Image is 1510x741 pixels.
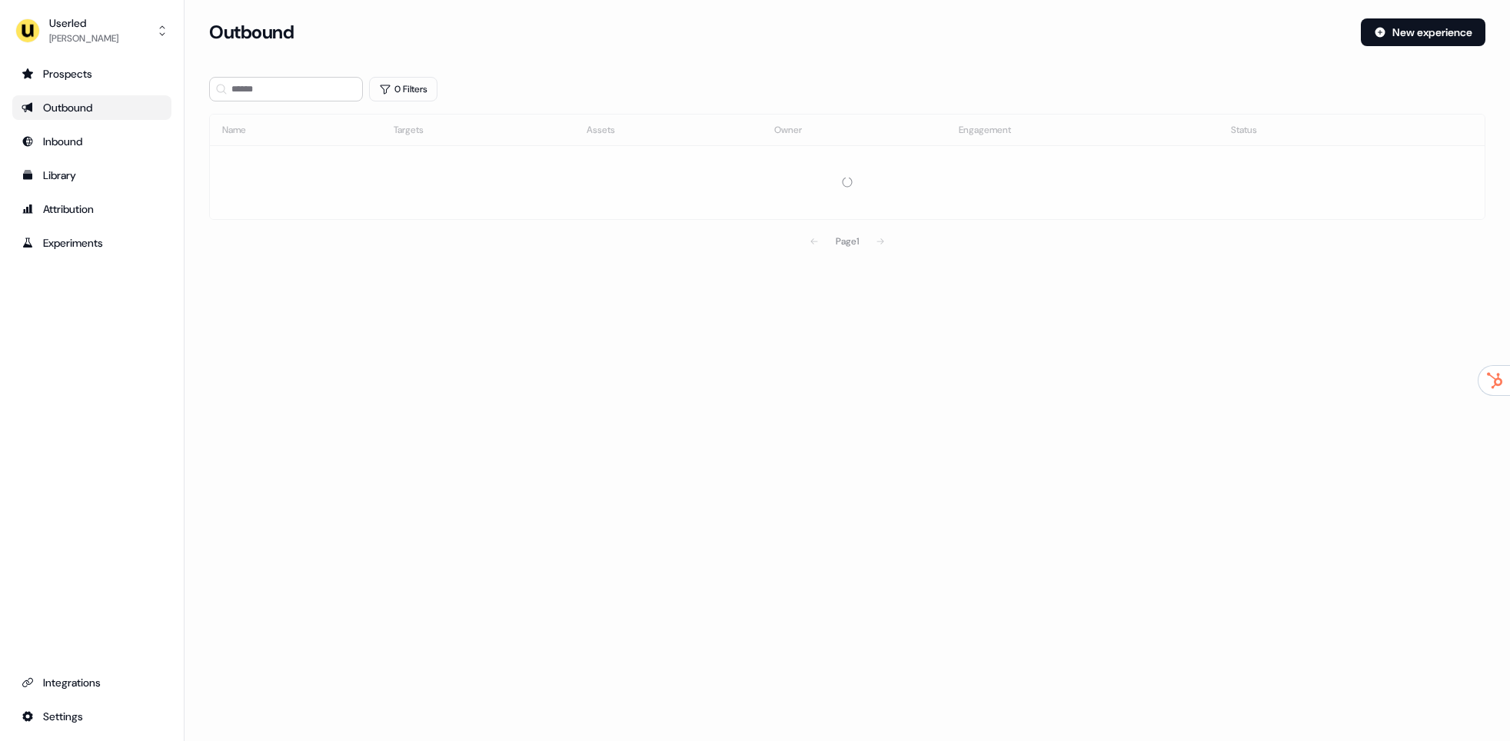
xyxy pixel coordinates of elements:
a: Go to Inbound [12,129,171,154]
div: Experiments [22,235,162,251]
a: Go to integrations [12,704,171,729]
a: Go to prospects [12,61,171,86]
div: Prospects [22,66,162,81]
button: New experience [1361,18,1485,46]
div: Inbound [22,134,162,149]
div: Outbound [22,100,162,115]
button: Userled[PERSON_NAME] [12,12,171,49]
a: Go to integrations [12,670,171,695]
div: Settings [22,709,162,724]
div: Integrations [22,675,162,690]
h3: Outbound [209,21,294,44]
a: Go to experiments [12,231,171,255]
div: Attribution [22,201,162,217]
a: Go to outbound experience [12,95,171,120]
div: Userled [49,15,118,31]
a: Go to attribution [12,197,171,221]
div: Library [22,168,162,183]
a: Go to templates [12,163,171,188]
button: 0 Filters [369,77,437,101]
div: [PERSON_NAME] [49,31,118,46]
